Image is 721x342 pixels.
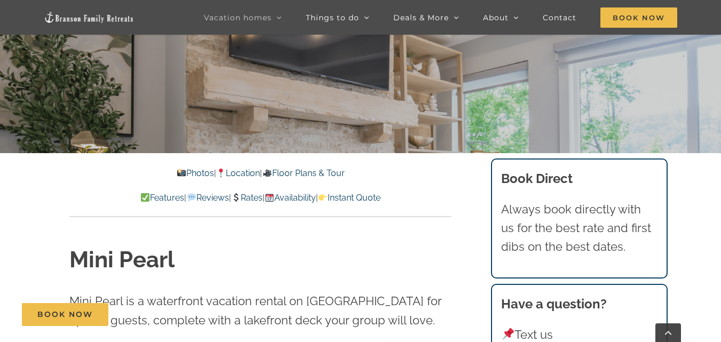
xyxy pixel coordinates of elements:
[319,193,327,202] img: 👉
[543,14,576,21] span: Contact
[262,168,344,178] a: Floor Plans & Tour
[263,169,272,177] img: 🎥
[318,193,381,203] a: Instant Quote
[69,294,441,327] span: Mini Pearl is a waterfront vacation rental on [GEOGRAPHIC_DATA] for up to 4 guests, complete with...
[502,328,514,340] img: 📌
[177,168,214,178] a: Photos
[204,14,272,21] span: Vacation homes
[217,169,225,177] img: 📍
[483,14,509,21] span: About
[177,169,186,177] img: 📸
[231,193,263,203] a: Rates
[232,193,240,202] img: 💲
[22,303,108,326] a: Book Now
[265,193,316,203] a: Availability
[44,11,134,23] img: Branson Family Retreats Logo
[501,169,657,188] h3: Book Direct
[501,200,657,257] p: Always book directly with us for the best rate and first dibs on the best dates.
[216,168,260,178] a: Location
[186,193,228,203] a: Reviews
[187,193,196,202] img: 💬
[265,193,274,202] img: 📆
[501,295,657,314] h3: Have a question?
[393,14,449,21] span: Deals & More
[69,191,451,205] p: | | | |
[69,166,451,180] p: | |
[37,310,93,319] span: Book Now
[141,193,149,202] img: ✅
[69,244,451,276] h1: Mini Pearl
[600,7,677,28] span: Book Now
[306,14,359,21] span: Things to do
[140,193,184,203] a: Features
